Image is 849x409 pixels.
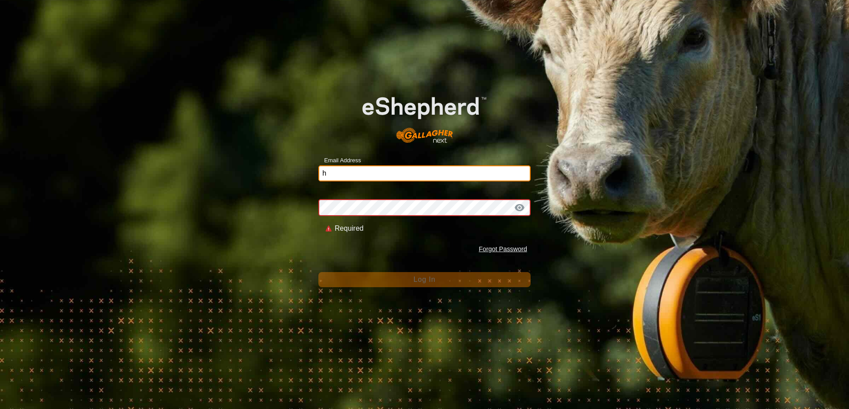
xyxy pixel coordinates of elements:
[318,165,531,181] input: Email Address
[335,223,520,234] div: Required
[479,245,527,253] a: Forgot Password
[340,79,509,152] img: E-shepherd Logo
[413,276,435,283] span: Log In
[318,272,531,287] button: Log In
[318,156,361,165] label: Email Address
